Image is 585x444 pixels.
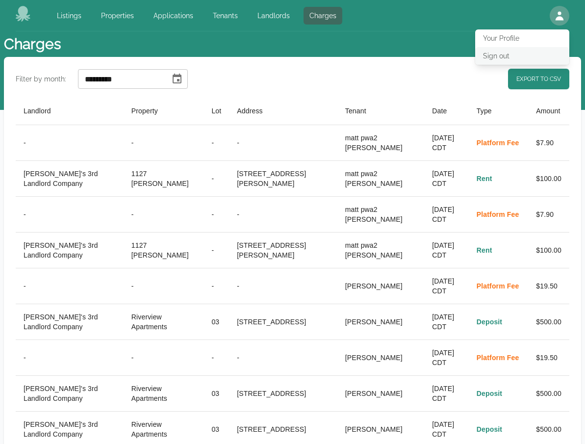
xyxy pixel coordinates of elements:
th: [DATE] CDT [424,376,469,412]
button: Sign out [475,47,569,65]
th: - [16,268,124,304]
span: Platform Fee [477,354,519,362]
td: $19.50 [528,268,569,304]
td: $19.50 [528,340,569,376]
span: Rent [477,175,492,183]
th: matt pwa2 [PERSON_NAME] [337,161,425,197]
th: - [16,197,124,233]
td: $7.90 [528,197,569,233]
th: [DATE] CDT [424,340,469,376]
th: Riverview Apartments [124,304,204,340]
th: Lot [203,97,229,125]
button: Choose date, selected date is Jul 1, 2025 [167,69,187,89]
span: Platform Fee [477,282,519,290]
th: [PERSON_NAME] [337,268,425,304]
a: Applications [148,7,199,25]
th: Riverview Apartments [124,376,204,412]
a: Listings [51,7,87,25]
th: [PERSON_NAME]'s 3rd Landlord Company [16,161,124,197]
th: [DATE] CDT [424,304,469,340]
th: 1127 [PERSON_NAME] [124,161,204,197]
th: 03 [203,376,229,412]
th: matt pwa2 [PERSON_NAME] [337,197,425,233]
td: $100.00 [528,161,569,197]
th: - [229,125,337,161]
th: - [124,268,204,304]
th: - [16,125,124,161]
td: $7.90 [528,125,569,161]
th: matt pwa2 [PERSON_NAME] [337,125,425,161]
span: Deposit [477,390,502,397]
th: - [203,340,229,376]
th: - [229,197,337,233]
th: [PERSON_NAME] [337,376,425,412]
td: $100.00 [528,233,569,268]
a: Charges [304,7,342,25]
th: - [124,340,204,376]
th: - [203,233,229,268]
th: [PERSON_NAME]'s 3rd Landlord Company [16,233,124,268]
th: - [203,161,229,197]
td: $500.00 [528,376,569,412]
button: Your Profile [475,29,569,47]
span: Platform Fee [477,210,519,218]
th: [PERSON_NAME] [337,304,425,340]
th: - [124,125,204,161]
th: - [203,268,229,304]
th: [STREET_ADDRESS] [229,304,337,340]
a: Export to CSV [508,69,569,89]
span: Deposit [477,318,502,326]
a: Tenants [207,7,244,25]
th: Type [469,97,529,125]
th: matt pwa2 [PERSON_NAME] [337,233,425,268]
th: [PERSON_NAME]'s 3rd Landlord Company [16,304,124,340]
th: Tenant [337,97,425,125]
th: 03 [203,304,229,340]
th: 1127 [PERSON_NAME] [124,233,204,268]
span: Rent [477,246,492,254]
th: [DATE] CDT [424,197,469,233]
h1: Charges [4,35,61,53]
th: - [229,340,337,376]
th: - [203,197,229,233]
span: Deposit [477,425,502,433]
th: [PERSON_NAME]'s 3rd Landlord Company [16,376,124,412]
span: Platform Fee [477,139,519,147]
th: Amount [528,97,569,125]
th: - [124,197,204,233]
th: Address [229,97,337,125]
th: - [16,340,124,376]
th: [DATE] CDT [424,268,469,304]
a: Properties [95,7,140,25]
th: [STREET_ADDRESS][PERSON_NAME] [229,161,337,197]
th: Date [424,97,469,125]
th: [STREET_ADDRESS] [229,376,337,412]
th: - [203,125,229,161]
th: [DATE] CDT [424,161,469,197]
th: - [229,268,337,304]
th: [PERSON_NAME] [337,340,425,376]
th: Landlord [16,97,124,125]
th: [STREET_ADDRESS][PERSON_NAME] [229,233,337,268]
th: Property [124,97,204,125]
label: Filter by month: [16,74,66,84]
th: [DATE] CDT [424,233,469,268]
td: $500.00 [528,304,569,340]
a: Landlords [252,7,296,25]
th: [DATE] CDT [424,125,469,161]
